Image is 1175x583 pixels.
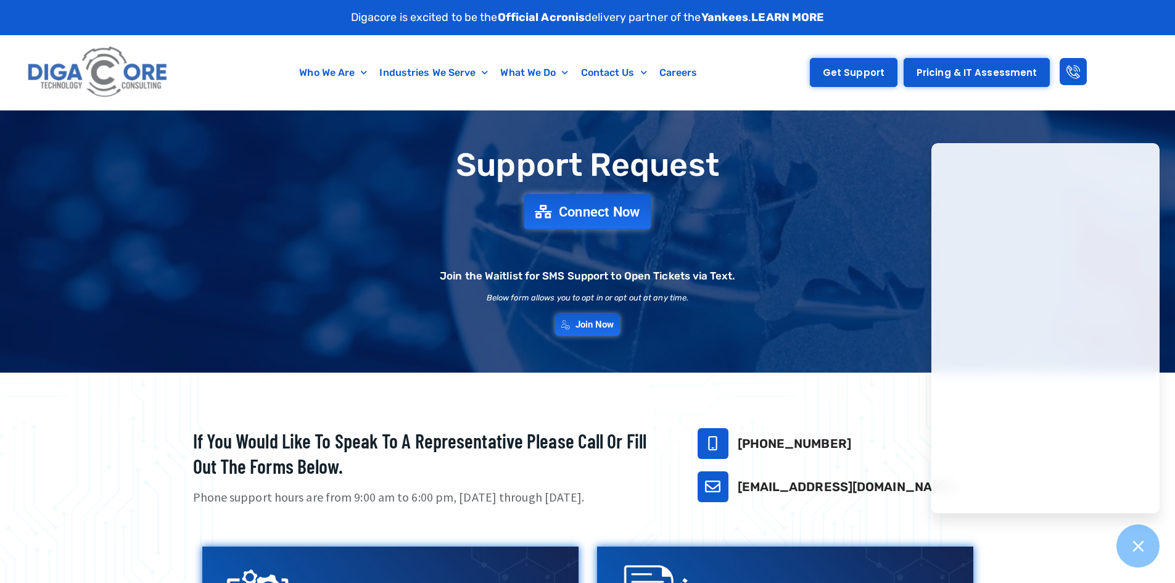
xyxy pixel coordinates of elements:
[24,41,172,104] img: Digacore logo 1
[162,147,1013,183] h1: Support Request
[575,320,614,329] span: Join Now
[810,58,897,87] a: Get Support
[555,314,620,336] a: Join Now
[498,10,585,24] strong: Official Acronis
[293,59,373,87] a: Who We Are
[653,59,704,87] a: Careers
[698,428,728,459] a: 732-646-5725
[738,436,851,451] a: [PHONE_NUMBER]
[575,59,653,87] a: Contact Us
[524,194,651,229] a: Connect Now
[351,9,825,26] p: Digacore is excited to be the delivery partner of the .
[193,489,667,507] p: Phone support hours are from 9:00 am to 6:00 pm, [DATE] through [DATE].
[738,479,955,494] a: [EMAIL_ADDRESS][DOMAIN_NAME]
[904,58,1050,87] a: Pricing & IT Assessment
[373,59,494,87] a: Industries We Serve
[231,59,766,87] nav: Menu
[559,205,640,218] span: Connect Now
[494,59,574,87] a: What We Do
[440,271,735,281] h2: Join the Waitlist for SMS Support to Open Tickets via Text.
[698,471,728,502] a: support@digacore.com
[931,143,1160,513] iframe: Chatgenie Messenger
[823,68,884,77] span: Get Support
[751,10,824,24] a: LEARN MORE
[487,294,689,302] h2: Below form allows you to opt in or opt out at any time.
[193,428,667,479] h2: If you would like to speak to a representative please call or fill out the forms below.
[917,68,1037,77] span: Pricing & IT Assessment
[701,10,749,24] strong: Yankees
